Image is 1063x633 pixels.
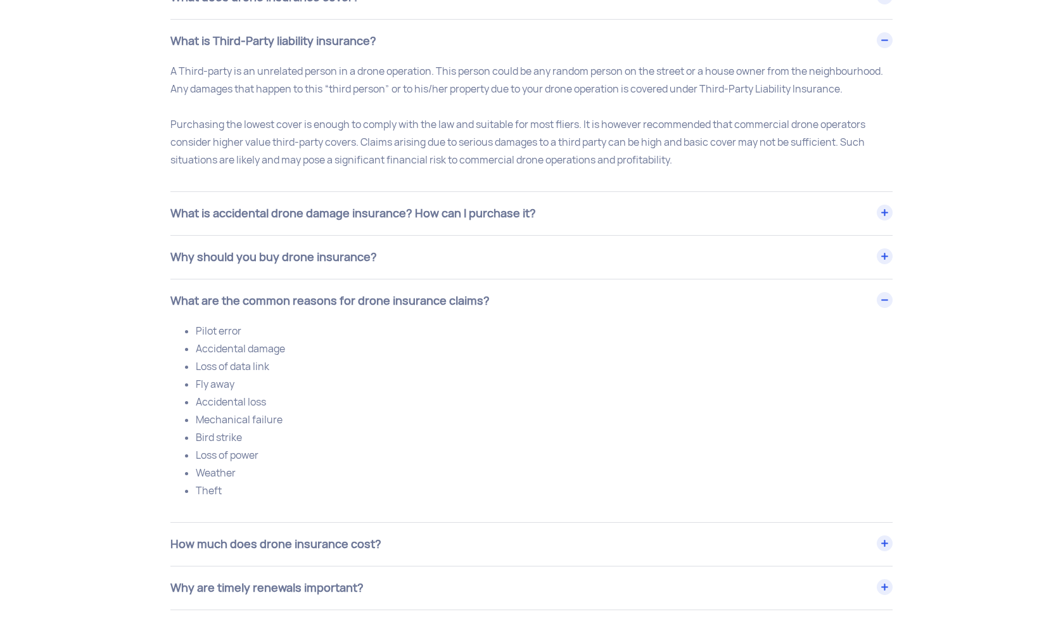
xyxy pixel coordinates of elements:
[170,236,893,279] div: Why should you buy drone insurance?
[196,464,893,482] li: Weather
[170,279,893,323] div: What are the common reasons for drone insurance claims?
[196,376,893,393] li: Fly away
[170,63,893,169] p: A Third-party is an unrelated person in a drone operation. This person could be any random person...
[196,411,893,429] li: Mechanical failure
[196,393,893,411] li: Accidental loss
[170,20,893,63] div: What is Third-Party liability insurance?
[196,340,893,358] li: Accidental damage
[196,358,893,376] li: Loss of data link
[170,566,893,610] div: Why are timely renewals important?
[196,482,893,500] li: Theft
[196,429,893,447] li: Bird strike
[196,323,893,340] li: Pilot error
[170,192,893,235] div: What is accidental drone damage insurance? How can I purchase it?
[170,523,893,566] div: How much does drone insurance cost?
[196,447,893,464] li: Loss of power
